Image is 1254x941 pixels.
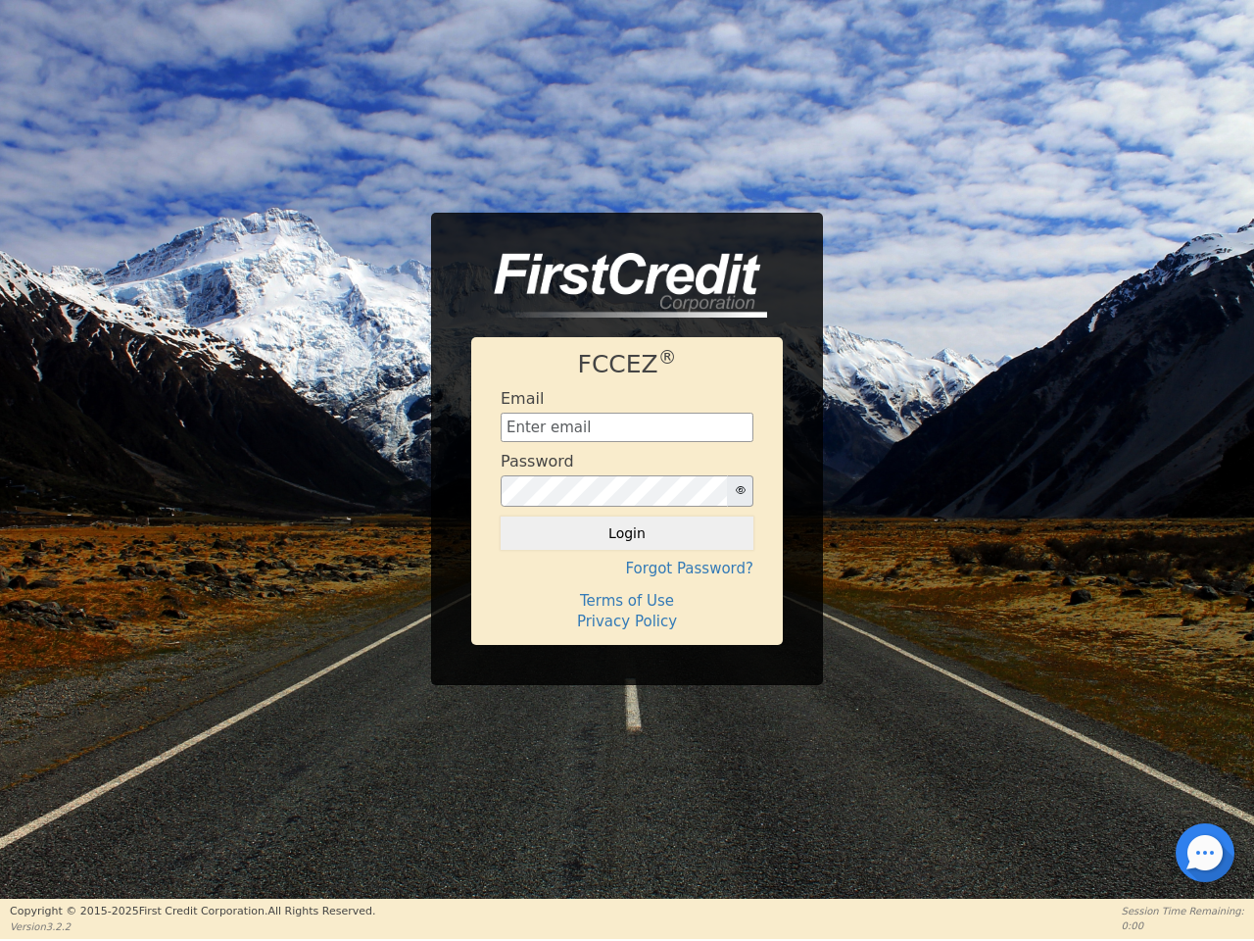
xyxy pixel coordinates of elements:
h1: FCCEZ [501,350,753,379]
sup: ® [658,347,677,368]
p: 0:00 [1122,918,1244,933]
h4: Terms of Use [501,592,753,610]
button: Login [501,517,753,550]
h4: Email [501,389,544,408]
p: Session Time Remaining: [1122,904,1244,918]
img: logo-CMu_cnol.png [471,253,767,318]
h4: Password [501,452,574,470]
h4: Privacy Policy [501,613,753,630]
p: Version 3.2.2 [10,919,375,934]
h4: Forgot Password? [501,560,753,577]
input: password [501,475,728,507]
input: Enter email [501,413,753,442]
p: Copyright © 2015- 2025 First Credit Corporation. [10,904,375,920]
span: All Rights Reserved. [267,905,375,917]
